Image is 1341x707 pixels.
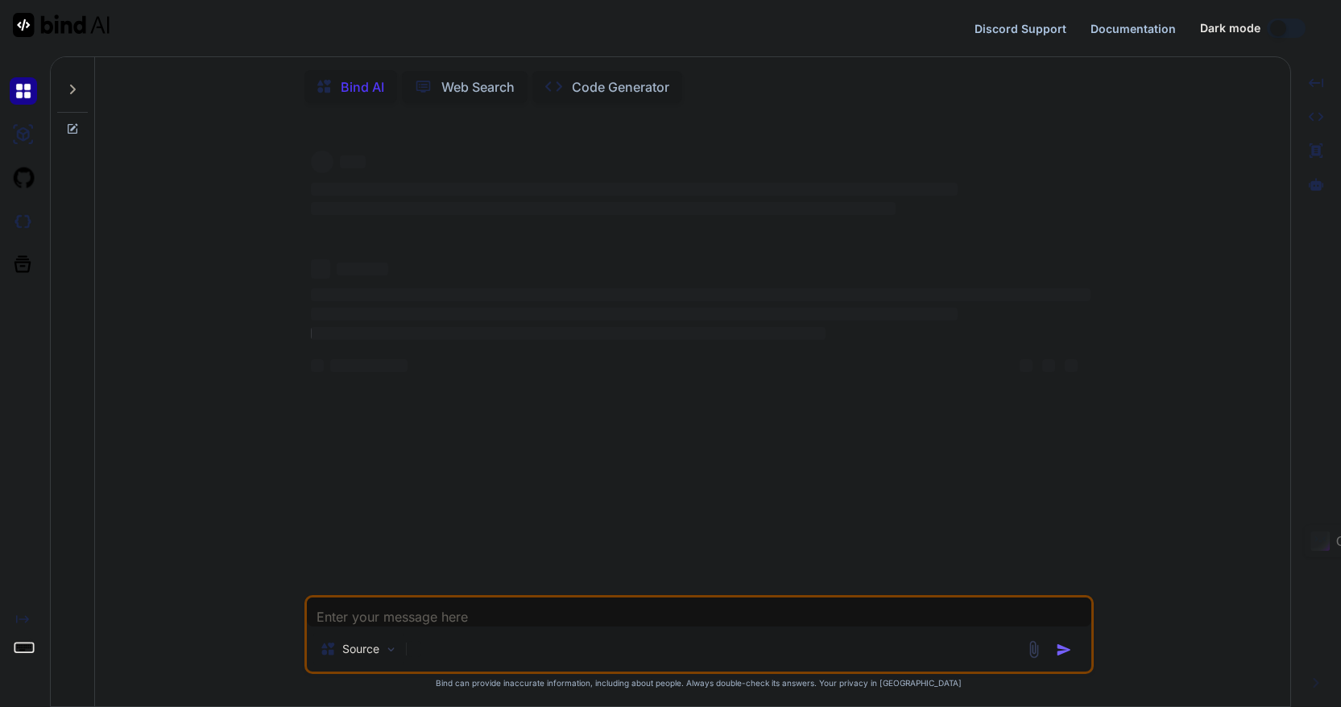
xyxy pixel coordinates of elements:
p: Bind can provide inaccurate information, including about people. Always double-check its answers.... [304,677,1094,689]
span: ‌ [311,202,896,215]
span: ‌ [311,308,958,320]
p: Web Search [441,77,515,97]
button: Discord Support [975,20,1066,37]
span: Discord Support [975,22,1066,35]
span: ‌ [1020,359,1033,372]
img: darkCloudIdeIcon [10,208,37,235]
img: icon [1056,642,1072,658]
img: ai-studio [10,121,37,148]
img: githubLight [10,164,37,192]
button: Documentation [1091,20,1176,37]
img: chat [10,77,37,105]
span: ‌ [330,359,408,372]
p: Code Generator [572,77,669,97]
span: ‌ [311,327,826,340]
span: ‌ [1042,359,1055,372]
span: Dark mode [1200,20,1260,36]
span: ‌ [311,359,324,372]
span: ‌ [311,259,330,279]
span: ‌ [311,288,1091,301]
span: ‌ [311,183,958,196]
span: ‌ [311,151,333,173]
span: Documentation [1091,22,1176,35]
img: Bind AI [13,13,110,37]
span: ‌ [1065,359,1078,372]
img: Pick Models [384,643,398,656]
p: Source [342,641,379,657]
img: attachment [1024,640,1043,659]
span: ‌ [337,263,388,275]
p: Bind AI [341,77,384,97]
span: ‌ [340,155,366,168]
